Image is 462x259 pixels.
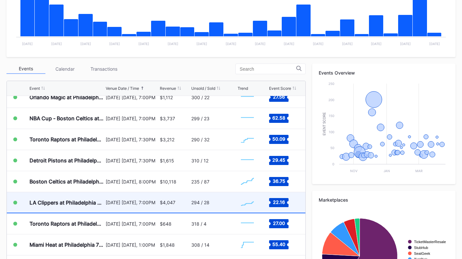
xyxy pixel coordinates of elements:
svg: Chart title [238,110,257,126]
div: Revenue [160,86,176,91]
div: [DATE] [DATE], 7:30PM [106,158,158,163]
text: 0 [332,162,334,166]
text: [DATE] [196,42,207,46]
div: 299 / 23 [191,116,209,121]
text: 50.09 [272,136,285,142]
svg: Chart title [238,194,257,211]
div: $10,118 [160,179,176,184]
div: Boston Celtics at Philadelphia 76ers [30,178,104,185]
text: Nov [350,169,358,173]
div: [DATE] [DATE], 8:00PM [106,179,158,184]
div: 294 / 28 [191,200,209,205]
div: 300 / 22 [191,95,209,100]
text: Mar [415,169,423,173]
text: [DATE] [313,42,324,46]
text: [DATE] [371,42,382,46]
div: Event Score [269,86,291,91]
div: Events Overview [319,70,449,76]
div: Toronto Raptors at Philadelphia 76ers [30,136,104,143]
text: 22.16 [273,199,285,205]
div: 308 / 14 [191,242,209,248]
text: 27.00 [273,220,285,226]
text: 29.45 [272,157,285,163]
text: [DATE] [255,42,266,46]
div: Venue Date / Time [106,86,139,91]
svg: Chart title [238,131,257,147]
text: Event Score [323,112,326,135]
div: $3,212 [160,137,174,142]
text: [DATE] [429,42,440,46]
input: Search [240,66,296,72]
svg: Chart title [319,80,449,178]
text: [DATE] [226,42,236,46]
text: [DATE] [22,42,33,46]
div: LA Clippers at Philadelphia 76ers [30,199,104,206]
div: Orlando Magic at Philadelphia 76ers [30,94,104,100]
svg: Chart title [238,89,257,105]
text: 250 [328,82,334,86]
div: $1,848 [160,242,175,248]
div: Detroit Pistons at Philadelphia 76ers [30,157,104,164]
svg: Chart title [238,152,257,169]
svg: Chart title [238,237,257,253]
text: 200 [328,98,334,102]
div: $648 [160,221,172,227]
div: Miami Heat at Philadelphia 76ers [30,241,104,248]
div: Event [30,86,40,91]
div: [DATE] [DATE], 7:00PM [106,221,158,227]
div: $3,737 [160,116,175,121]
div: $1,112 [160,95,173,100]
div: 310 / 12 [191,158,208,163]
div: Transactions [84,64,123,74]
text: 150 [329,114,334,118]
div: [DATE] [DATE], 7:00PM [106,116,158,121]
div: [DATE] [DATE], 7:30PM [106,137,158,142]
div: $4,047 [160,200,175,205]
svg: Chart title [238,216,257,232]
text: [DATE] [400,42,411,46]
div: 235 / 87 [191,179,209,184]
text: 27.56 [273,94,285,100]
div: Unsold / Sold [191,86,215,91]
text: 55.40 [272,241,285,247]
div: [DATE] [DATE], 7:00PM [106,200,158,205]
div: 290 / 32 [191,137,209,142]
text: 36.75 [273,178,285,184]
div: 318 / 4 [191,221,207,227]
div: Events [6,64,45,74]
text: [DATE] [284,42,294,46]
div: Trend [238,86,248,91]
div: Toronto Raptors at Philadelphia 76ers [30,220,104,227]
text: Jan [384,169,390,173]
text: 100 [329,130,334,134]
div: Calendar [45,64,84,74]
text: [DATE] [80,42,91,46]
div: NBA Cup - Boston Celtics at Philadelphia 76ers [30,115,104,122]
text: [DATE] [342,42,353,46]
text: [DATE] [109,42,120,46]
text: [DATE] [168,42,178,46]
text: 50 [330,146,334,150]
text: [DATE] [51,42,62,46]
svg: Chart title [238,173,257,190]
text: TicketMasterResale [414,240,446,244]
text: StubHub [414,246,428,250]
div: $1,615 [160,158,174,163]
text: [DATE] [138,42,149,46]
div: [DATE] [DATE], 7:00PM [106,95,158,100]
div: Marketplaces [319,197,449,203]
text: SeatGeek [414,252,430,255]
div: [DATE] [DATE], 1:00PM [106,242,158,248]
text: 62.58 [272,115,285,121]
